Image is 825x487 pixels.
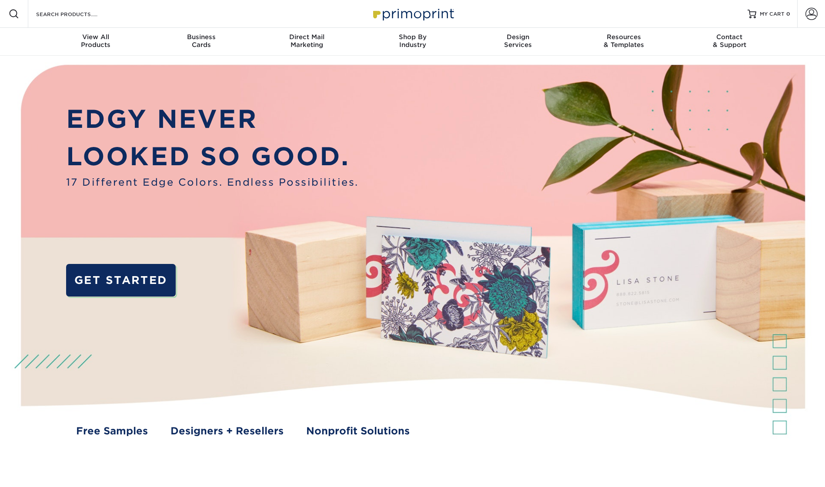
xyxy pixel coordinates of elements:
a: GET STARTED [66,264,176,297]
a: BusinessCards [148,28,254,56]
div: Services [465,33,571,49]
span: Design [465,33,571,41]
span: 0 [786,11,790,17]
a: Nonprofit Solutions [306,424,410,438]
a: Direct MailMarketing [254,28,360,56]
span: Contact [677,33,782,41]
div: & Templates [571,33,677,49]
a: Designers + Resellers [170,424,284,438]
span: 17 Different Edge Colors. Endless Possibilities. [66,175,359,190]
a: Shop ByIndustry [360,28,465,56]
a: Contact& Support [677,28,782,56]
span: MY CART [760,10,785,18]
p: LOOKED SO GOOD. [66,138,359,175]
span: Resources [571,33,677,41]
span: Direct Mail [254,33,360,41]
div: Cards [148,33,254,49]
span: Shop By [360,33,465,41]
a: Free Samples [76,424,148,438]
span: Business [148,33,254,41]
a: Resources& Templates [571,28,677,56]
div: & Support [677,33,782,49]
img: Primoprint [369,4,456,23]
p: EDGY NEVER [66,100,359,137]
div: Marketing [254,33,360,49]
a: View AllProducts [43,28,149,56]
input: SEARCH PRODUCTS..... [35,9,120,19]
div: Industry [360,33,465,49]
span: View All [43,33,149,41]
a: DesignServices [465,28,571,56]
div: Products [43,33,149,49]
